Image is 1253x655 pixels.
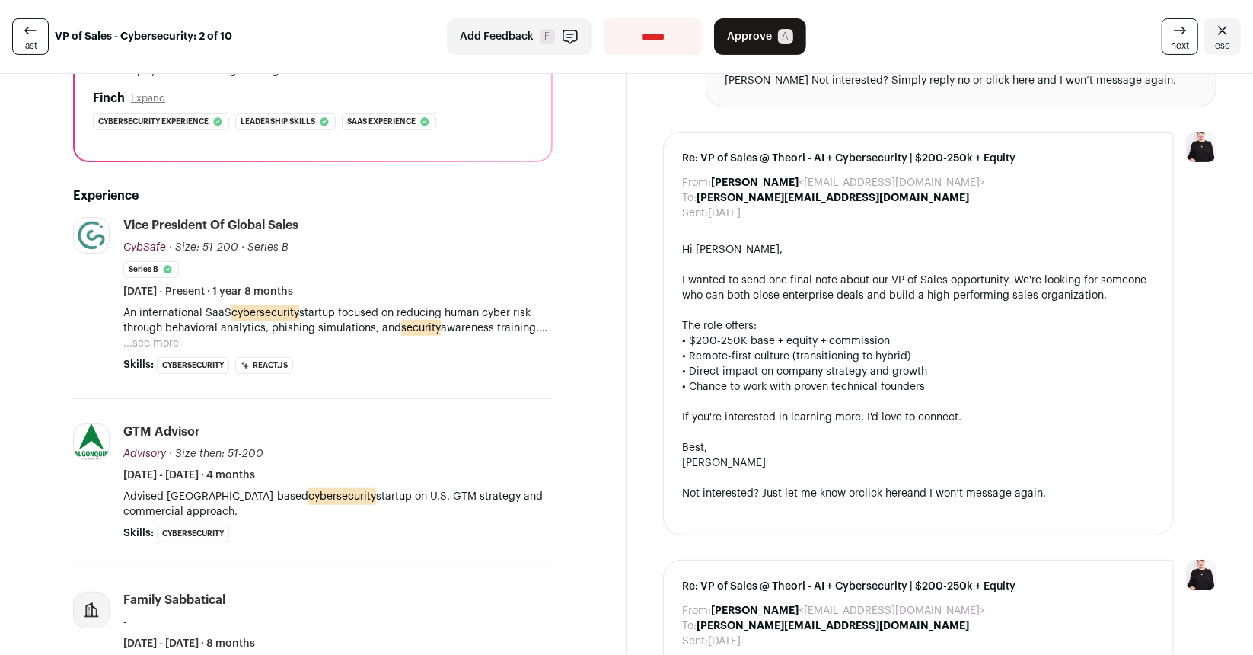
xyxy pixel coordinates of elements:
b: [PERSON_NAME][EMAIL_ADDRESS][DOMAIN_NAME] [697,193,969,203]
mark: cybersecurity [308,488,376,505]
span: Approve [727,29,772,44]
dt: To: [682,618,697,634]
span: Saas experience [347,114,416,129]
div: [PERSON_NAME] [682,455,1155,471]
div: Hi [PERSON_NAME], [682,242,1155,257]
h2: Experience [73,187,553,205]
img: 9240684-medium_jpg [1186,560,1216,590]
div: GTM Advisor [123,423,200,440]
div: • Direct impact on company strategy and growth [682,364,1155,379]
dt: Sent: [682,634,708,649]
img: 9240684-medium_jpg [1186,132,1216,162]
span: CybSafe [123,242,166,253]
p: Advised [GEOGRAPHIC_DATA]-based startup on U.S. GTM strategy and commercial approach. [123,489,553,519]
span: Skills: [123,357,154,372]
img: company-logo-placeholder-414d4e2ec0e2ddebbe968bf319fdfe5acfe0c9b87f798d344e800bc9a89632a0.png [74,593,109,628]
span: Advisory [123,449,166,459]
div: • Chance to work with proven technical founders [682,379,1155,395]
dd: <[EMAIL_ADDRESS][DOMAIN_NAME]> [711,175,985,190]
span: - [123,617,127,628]
span: Leadership skills [241,114,315,129]
span: A [778,29,793,44]
div: I wanted to send one final note about our VP of Sales opportunity. We're looking for someone who ... [682,273,1155,303]
dt: To: [682,190,697,206]
span: last [24,40,38,52]
span: [DATE] - [DATE] · 8 months [123,636,255,651]
span: next [1171,40,1189,52]
img: bf8cbfa3e97e25531e69af2d572fc45eda2b71238265de844090ee3fbc474dbf.png [74,218,109,253]
span: Series B [247,242,289,253]
span: · Size: 51-200 [169,242,238,253]
a: Close [1204,18,1241,55]
li: Series B [123,261,179,278]
dt: From: [682,603,711,618]
span: [DATE] - Present · 1 year 8 months [123,284,293,299]
li: Cybersecurity [157,357,229,374]
span: esc [1215,40,1230,52]
mark: security [401,320,441,337]
button: ...see more [123,336,179,351]
span: F [540,29,555,44]
span: Skills: [123,526,154,541]
span: Re: VP of Sales @ Theori - AI + Cybersecurity | $200-250k + Equity [682,579,1155,594]
div: Vice President of Global Sales [123,217,298,234]
a: next [1162,18,1198,55]
a: last [12,18,49,55]
div: • $200-250K base + equity + commission [682,334,1155,349]
dd: <[EMAIL_ADDRESS][DOMAIN_NAME]> [711,603,985,618]
a: click here [859,488,907,499]
div: The role offers: [682,318,1155,334]
img: ddd06824cee44963aac611af79a6ccab49efd61c03a83765f20adb52a8335a53.png [74,423,109,462]
span: · [241,240,244,255]
div: • Remote-first culture (transitioning to hybrid) [682,349,1155,364]
span: Cybersecurity experience [98,114,209,129]
li: React.js [235,357,293,374]
strong: VP of Sales - Cybersecurity: 2 of 10 [55,29,232,44]
dd: [DATE] [708,206,741,221]
dt: Sent: [682,206,708,221]
li: Cybersecurity [157,526,229,542]
b: [PERSON_NAME] [711,177,799,188]
dd: [DATE] [708,634,741,649]
dt: From: [682,175,711,190]
div: Best, [682,440,1155,455]
button: Add Feedback F [447,18,592,55]
p: An international SaaS startup focused on reducing human cyber risk through behavioral analytics, ... [123,305,553,336]
b: [PERSON_NAME] [711,605,799,616]
h2: Finch [93,89,125,107]
span: [DATE] - [DATE] · 4 months [123,468,255,483]
div: If you're interested in learning more, I'd love to connect. [682,410,1155,425]
span: Add Feedback [460,29,534,44]
span: · Size then: 51-200 [169,449,263,459]
div: Family Sabbatical [123,592,225,609]
b: [PERSON_NAME][EMAIL_ADDRESS][DOMAIN_NAME] [697,621,969,631]
button: Approve A [714,18,806,55]
span: Re: VP of Sales @ Theori - AI + Cybersecurity | $200-250k + Equity [682,151,1155,166]
mark: cybersecurity [231,305,299,321]
button: Expand [131,92,165,104]
div: Not interested? Just let me know or and I won’t message again. [682,486,1155,501]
